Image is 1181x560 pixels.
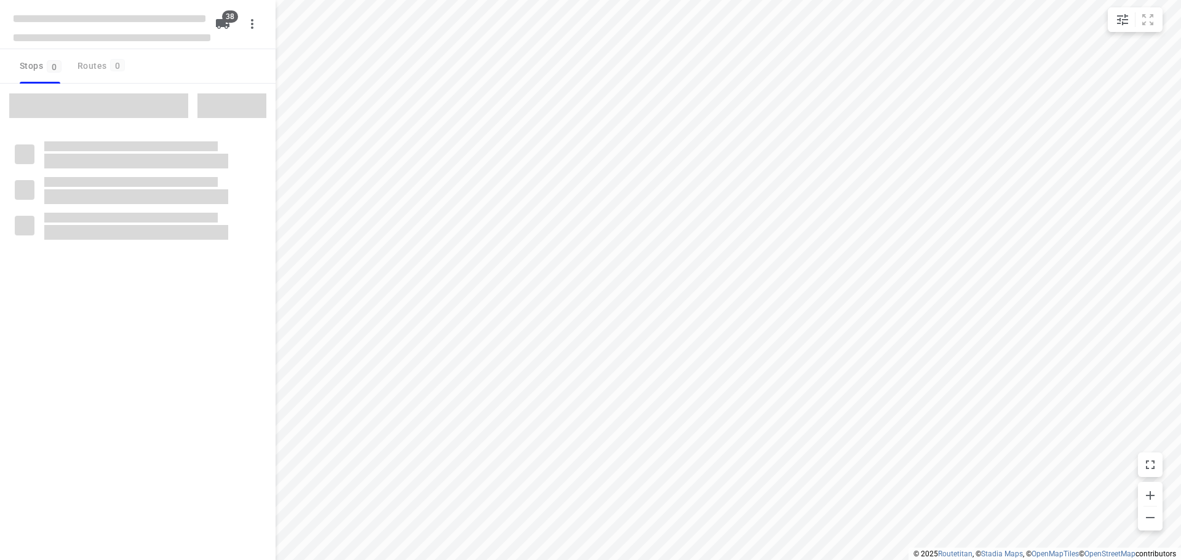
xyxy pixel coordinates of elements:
[1032,550,1079,558] a: OpenMapTiles
[1084,550,1135,558] a: OpenStreetMap
[938,550,972,558] a: Routetitan
[1108,7,1163,32] div: small contained button group
[913,550,1176,558] li: © 2025 , © , © © contributors
[1110,7,1135,32] button: Map settings
[981,550,1023,558] a: Stadia Maps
